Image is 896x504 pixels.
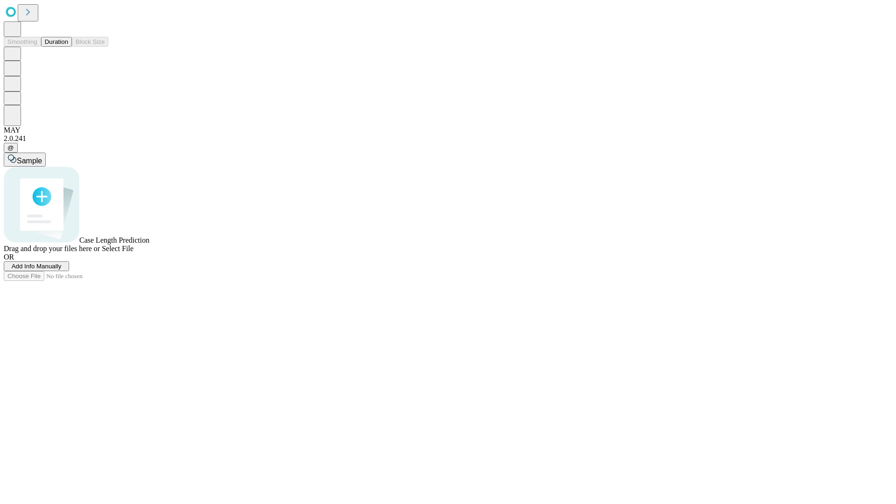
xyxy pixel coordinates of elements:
[4,143,18,153] button: @
[7,144,14,151] span: @
[4,153,46,167] button: Sample
[41,37,72,47] button: Duration
[79,236,149,244] span: Case Length Prediction
[72,37,108,47] button: Block Size
[4,245,100,252] span: Drag and drop your files here or
[4,126,892,134] div: MAY
[12,263,62,270] span: Add Info Manually
[4,37,41,47] button: Smoothing
[4,261,69,271] button: Add Info Manually
[17,157,42,165] span: Sample
[4,134,892,143] div: 2.0.241
[102,245,133,252] span: Select File
[4,253,14,261] span: OR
